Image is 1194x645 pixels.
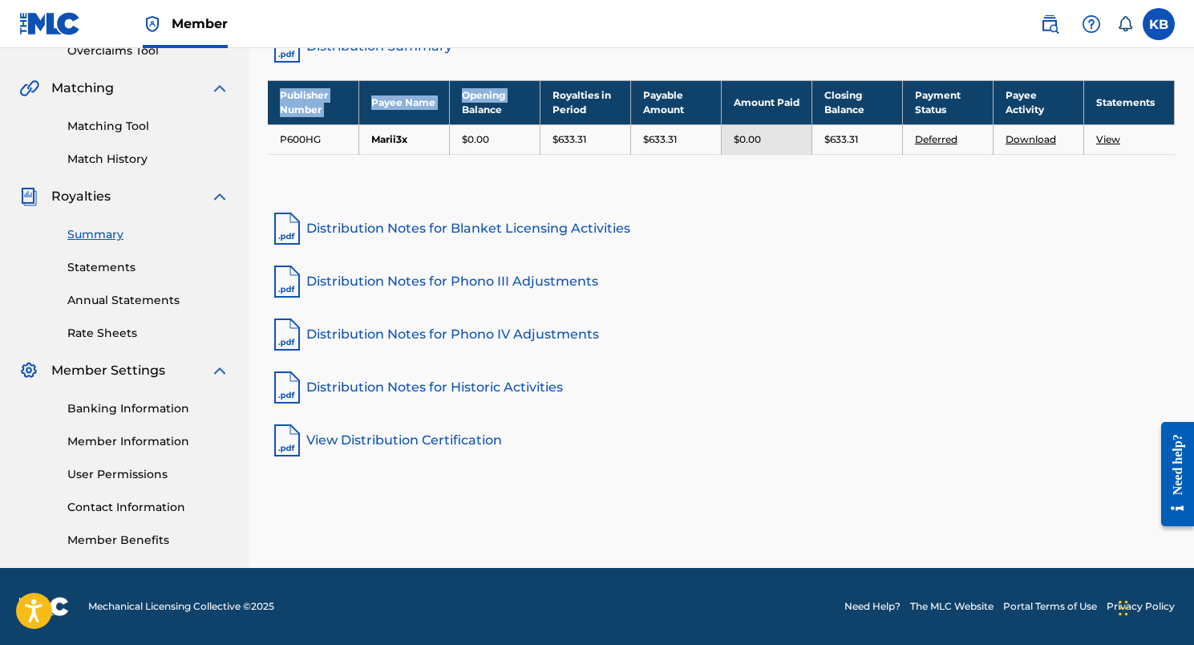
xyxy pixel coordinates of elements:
div: Help [1075,8,1107,40]
a: User Permissions [67,466,229,483]
a: Download [1006,133,1056,145]
span: Matching [51,79,114,98]
img: MLC Logo [19,12,81,35]
img: Royalties [19,187,38,206]
a: Member Information [67,433,229,450]
div: User Menu [1143,8,1175,40]
th: Amount Paid [721,80,812,124]
a: Overclaims Tool [67,43,229,59]
a: Rate Sheets [67,325,229,342]
span: Mechanical Licensing Collective © 2025 [88,599,274,614]
img: pdf [268,209,306,248]
div: Drag [1119,584,1128,632]
a: View Distribution Certification [268,421,1175,460]
p: $0.00 [734,132,761,147]
a: Distribution Notes for Historic Activities [268,368,1175,407]
th: Payee Name [358,80,449,124]
a: Deferred [915,133,957,145]
a: Banking Information [67,400,229,417]
a: View [1096,133,1120,145]
span: Royalties [51,187,111,206]
img: pdf [268,421,306,460]
img: Matching [19,79,39,98]
p: $0.00 [462,132,489,147]
a: Need Help? [844,599,901,614]
a: Public Search [1034,8,1066,40]
p: $633.31 [824,132,858,147]
img: expand [210,361,229,380]
p: $633.31 [643,132,677,147]
a: Portal Terms of Use [1003,599,1097,614]
img: Top Rightsholder [143,14,162,34]
img: search [1040,14,1059,34]
img: pdf [268,262,306,301]
img: Member Settings [19,361,38,380]
a: Matching Tool [67,118,229,135]
a: Summary [67,226,229,243]
th: Opening Balance [449,80,540,124]
img: expand [210,79,229,98]
a: The MLC Website [910,599,994,614]
iframe: Resource Center [1149,406,1194,543]
iframe: Chat Widget [1114,568,1194,645]
img: logo [19,597,69,616]
img: help [1082,14,1101,34]
span: Member [172,14,228,33]
a: Contact Information [67,499,229,516]
a: Distribution Notes for Phono IV Adjustments [268,315,1175,354]
div: Notifications [1117,16,1133,32]
th: Statements [1083,80,1174,124]
span: Member Settings [51,361,165,380]
p: $633.31 [552,132,586,147]
td: P600HG [268,124,358,154]
th: Closing Balance [812,80,902,124]
a: Member Benefits [67,532,229,549]
a: Annual Statements [67,292,229,309]
td: Marii3x [358,124,449,154]
img: pdf [268,368,306,407]
a: Match History [67,151,229,168]
th: Payment Status [902,80,993,124]
th: Payee Activity [993,80,1083,124]
img: pdf [268,315,306,354]
a: Privacy Policy [1107,599,1175,614]
a: Distribution Notes for Phono III Adjustments [268,262,1175,301]
th: Royalties in Period [540,80,630,124]
th: Publisher Number [268,80,358,124]
img: expand [210,187,229,206]
a: Statements [67,259,229,276]
a: Distribution Notes for Blanket Licensing Activities [268,209,1175,248]
th: Payable Amount [630,80,721,124]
